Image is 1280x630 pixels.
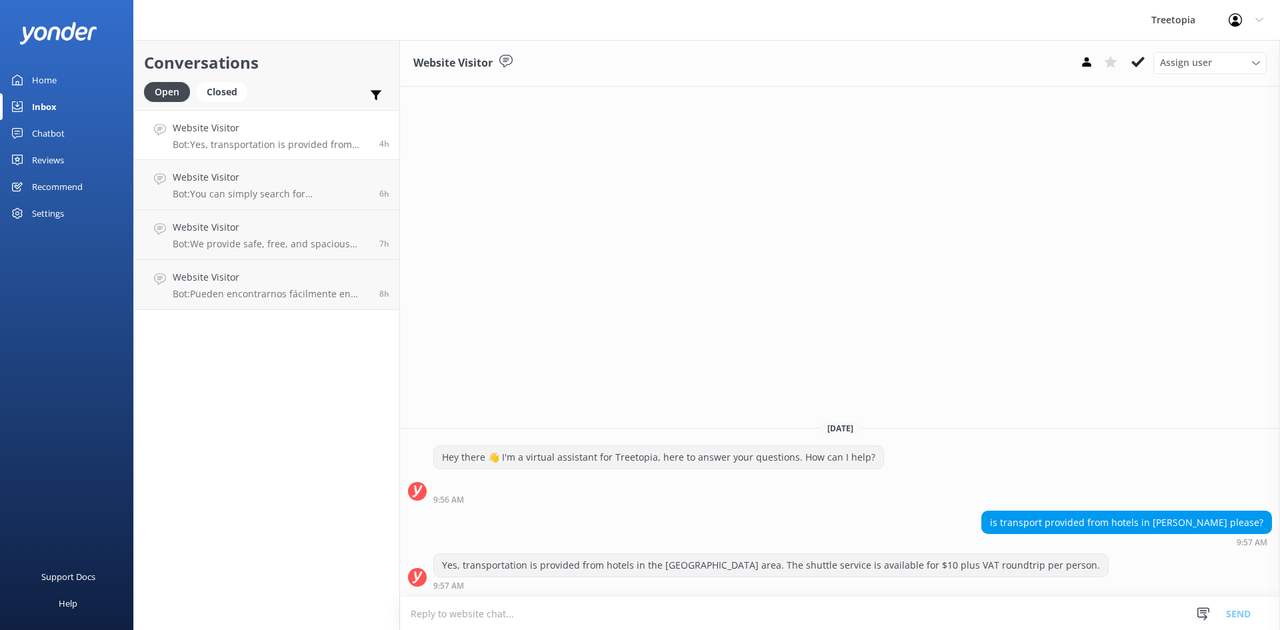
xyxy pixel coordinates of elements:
[197,84,254,99] a: Closed
[1160,55,1212,70] span: Assign user
[173,170,369,185] h4: Website Visitor
[1237,539,1267,547] strong: 9:57 AM
[173,270,369,285] h4: Website Visitor
[413,55,493,72] h3: Website Visitor
[379,288,389,299] span: 06:01am 17-Aug-2025 (UTC -06:00) America/Mexico_City
[982,511,1271,534] div: is transport provided from hotels in [PERSON_NAME] please?
[379,238,389,249] span: 07:42am 17-Aug-2025 (UTC -06:00) America/Mexico_City
[173,121,369,135] h4: Website Visitor
[144,82,190,102] div: Open
[1153,52,1267,73] div: Assign User
[173,188,369,200] p: Bot: You can simply search for [GEOGRAPHIC_DATA] on Google Maps or Waze, and it will direct you t...
[434,554,1108,577] div: Yes, transportation is provided from hotels in the [GEOGRAPHIC_DATA] area. The shuttle service is...
[32,173,83,200] div: Recommend
[32,120,65,147] div: Chatbot
[134,210,399,260] a: Website VisitorBot:We provide safe, free, and spacious parking for our visitors. Enjoy a worry-fr...
[20,22,97,44] img: yonder-white-logo.png
[134,260,399,310] a: Website VisitorBot:Pueden encontrarnos fácilmente en Waze o Google Maps buscando [GEOGRAPHIC_DATA...
[379,138,389,149] span: 09:57am 17-Aug-2025 (UTC -06:00) America/Mexico_City
[173,220,369,235] h4: Website Visitor
[134,160,399,210] a: Website VisitorBot:You can simply search for [GEOGRAPHIC_DATA] on Google Maps or Waze, and it wil...
[32,147,64,173] div: Reviews
[981,537,1272,547] div: 09:57am 17-Aug-2025 (UTC -06:00) America/Mexico_City
[819,423,861,434] span: [DATE]
[197,82,247,102] div: Closed
[41,563,95,590] div: Support Docs
[32,93,57,120] div: Inbox
[59,590,77,617] div: Help
[144,50,389,75] h2: Conversations
[173,238,369,250] p: Bot: We provide safe, free, and spacious parking for our visitors. Enjoy a worry-free experience ...
[379,188,389,199] span: 08:35am 17-Aug-2025 (UTC -06:00) America/Mexico_City
[32,200,64,227] div: Settings
[134,110,399,160] a: Website VisitorBot:Yes, transportation is provided from hotels in the [GEOGRAPHIC_DATA] area. The...
[144,84,197,99] a: Open
[173,288,369,300] p: Bot: Pueden encontrarnos fácilmente en Waze o Google Maps buscando [GEOGRAPHIC_DATA]. Solo asegúr...
[32,67,57,93] div: Home
[433,495,884,504] div: 09:56am 17-Aug-2025 (UTC -06:00) America/Mexico_City
[433,581,1109,590] div: 09:57am 17-Aug-2025 (UTC -06:00) America/Mexico_City
[173,139,369,151] p: Bot: Yes, transportation is provided from hotels in the [GEOGRAPHIC_DATA] area. The shuttle servi...
[433,582,464,590] strong: 9:57 AM
[433,496,464,504] strong: 9:56 AM
[434,446,883,469] div: Hey there 👋 I'm a virtual assistant for Treetopia, here to answer your questions. How can I help?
